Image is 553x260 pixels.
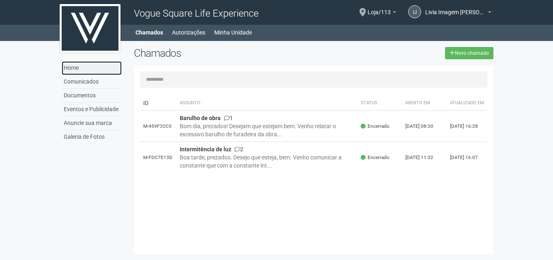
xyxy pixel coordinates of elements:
strong: Intermitência de luz [180,146,231,153]
h2: Chamados [134,47,277,59]
span: Vogue Square Life Experience [134,8,258,19]
a: Novo chamado [445,47,493,59]
th: Status [357,96,402,111]
td: ID [140,96,176,111]
a: Home [62,61,122,75]
a: Eventos e Publicidade [62,103,122,116]
a: Anuncie sua marca [62,116,122,130]
a: Livia Imagem [PERSON_NAME] [425,10,491,17]
a: Autorizações [172,27,205,38]
th: Aberto em [402,96,447,111]
a: Galeria de Fotos [62,130,122,144]
td: [DATE] 11:32 [402,142,447,173]
span: Encerrado [361,123,389,130]
td: [DATE] 08:30 [402,111,447,142]
td: M-FDC7E13D [140,142,176,173]
span: Encerrado [361,154,389,161]
a: Chamados [136,27,163,38]
td: M-459F32C5 [140,111,176,142]
a: Loja/113 [368,10,396,17]
span: Loja/113 [368,1,391,15]
span: 1 [224,115,233,121]
div: Bom dia, prezados! Desejam que estejam bem. Venho relatar o excessivo barulho de furadeira da obr... [180,122,355,138]
span: Livia Imagem castorino de Oliveira [425,1,486,15]
td: [DATE] 16:07 [447,142,487,173]
a: LI [408,5,421,18]
th: Assunto [176,96,358,111]
strong: Barulho de obra [180,115,221,121]
a: Comunicados [62,75,122,89]
img: logo.jpg [60,4,120,53]
td: [DATE] 16:28 [447,111,487,142]
a: Minha Unidade [214,27,252,38]
a: Documentos [62,89,122,103]
th: Atualizado em [447,96,487,111]
div: Boa tarde, prezados. Desejo que esteja, bem. Venho comunicar a constante que com a constante int... [180,153,355,170]
span: 2 [235,146,243,153]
